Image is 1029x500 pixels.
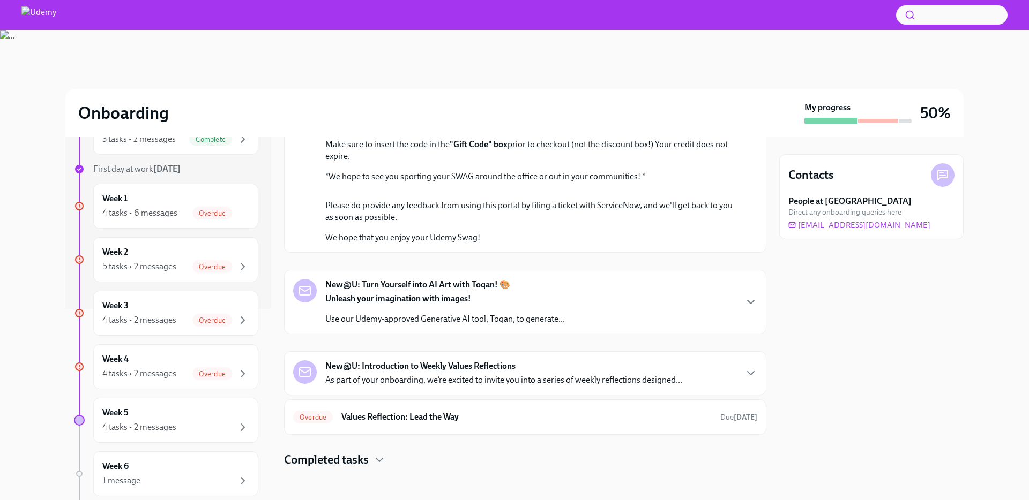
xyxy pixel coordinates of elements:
[325,293,471,304] strong: Unleash your imagination with images!
[74,163,258,175] a: First day at work[DATE]
[325,200,740,223] p: Please do provide any feedback from using this portal by filing a ticket with ServiceNow, and we'...
[804,102,851,113] strong: My progress
[102,300,129,312] h6: Week 3
[293,408,757,426] a: OverdueValues Reflection: Lead the WayDue[DATE]
[102,460,129,472] h6: Week 6
[189,135,232,143] span: Complete
[192,209,232,217] span: Overdue
[102,193,128,204] h6: Week 1
[720,413,757,422] span: Due
[325,232,740,244] p: We hope that you enjoy your Udemy Swag!
[74,398,258,443] a: Week 54 tasks • 2 messages
[325,374,682,386] p: As part of your onboarding, we’re excited to invite you into a series of weekly reflections desig...
[93,164,181,174] span: First day at work
[284,452,766,468] div: Completed tasks
[102,353,129,365] h6: Week 4
[325,139,740,162] p: Make sure to insert the code in the prior to checkout (not the discount box!) Your credit does no...
[74,451,258,496] a: Week 61 message
[788,167,834,183] h4: Contacts
[341,411,712,423] h6: Values Reflection: Lead the Way
[21,6,56,24] img: Udemy
[920,103,951,123] h3: 50%
[102,368,176,380] div: 4 tasks • 2 messages
[102,133,176,145] div: 3 tasks • 2 messages
[74,237,258,282] a: Week 25 tasks • 2 messagesOverdue
[325,313,565,325] p: Use our Udemy-approved Generative AI tool, Toqan, to generate...
[192,370,232,378] span: Overdue
[102,261,176,272] div: 5 tasks • 2 messages
[325,171,740,183] p: *We hope to see you sporting your SWAG around the office or out in your communities! *
[102,314,176,326] div: 4 tasks • 2 messages
[284,452,369,468] h4: Completed tasks
[293,413,333,421] span: Overdue
[325,279,510,291] strong: New@U: Turn Yourself into AI Art with Toqan! 🎨
[102,475,140,487] div: 1 message
[325,360,516,372] strong: New@U: Introduction to Weekly Values Reflections
[788,195,912,207] strong: People at [GEOGRAPHIC_DATA]
[192,316,232,324] span: Overdue
[734,413,757,422] strong: [DATE]
[788,219,930,230] a: [EMAIL_ADDRESS][DOMAIN_NAME]
[788,207,901,217] span: Direct any onboarding queries here
[74,344,258,389] a: Week 44 tasks • 2 messagesOverdue
[102,246,128,258] h6: Week 2
[102,207,177,219] div: 4 tasks • 6 messages
[74,291,258,336] a: Week 34 tasks • 2 messagesOverdue
[720,412,757,422] span: September 15th, 2025 08:00
[450,139,508,149] strong: "Gift Code" box
[102,421,176,433] div: 4 tasks • 2 messages
[102,407,129,419] h6: Week 5
[192,263,232,271] span: Overdue
[74,184,258,229] a: Week 14 tasks • 6 messagesOverdue
[153,164,181,174] strong: [DATE]
[78,102,169,124] h2: Onboarding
